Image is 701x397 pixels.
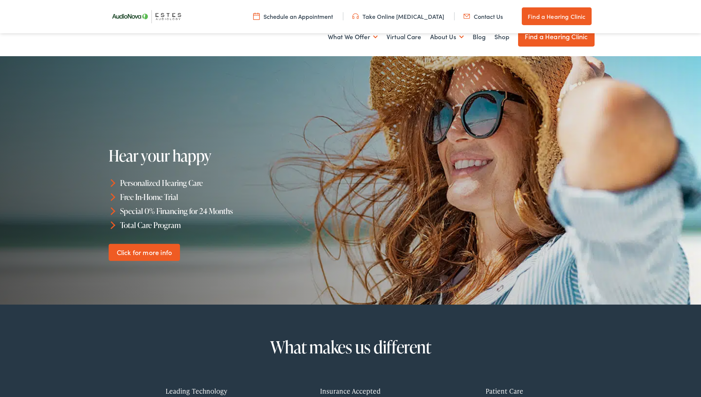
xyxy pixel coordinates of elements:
[352,12,359,20] img: utility icon
[109,147,333,164] h1: Hear your happy
[518,27,595,47] a: Find a Hearing Clinic
[522,7,591,25] a: Find a Hearing Clinic
[463,12,470,20] img: utility icon
[352,12,444,20] a: Take Online [MEDICAL_DATA]
[253,12,333,20] a: Schedule an Appointment
[109,218,354,232] li: Total Care Program
[494,23,509,51] a: Shop
[430,23,464,51] a: About Us
[109,204,354,218] li: Special 0% Financing for 24 Months
[473,23,486,51] a: Blog
[125,338,576,356] h2: What makes us different
[109,176,354,190] li: Personalized Hearing Care
[109,244,180,261] a: Click for more info
[109,190,354,204] li: Free In-Home Trial
[328,23,378,51] a: What We Offer
[253,12,260,20] img: utility icon
[387,23,421,51] a: Virtual Care
[463,12,503,20] a: Contact Us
